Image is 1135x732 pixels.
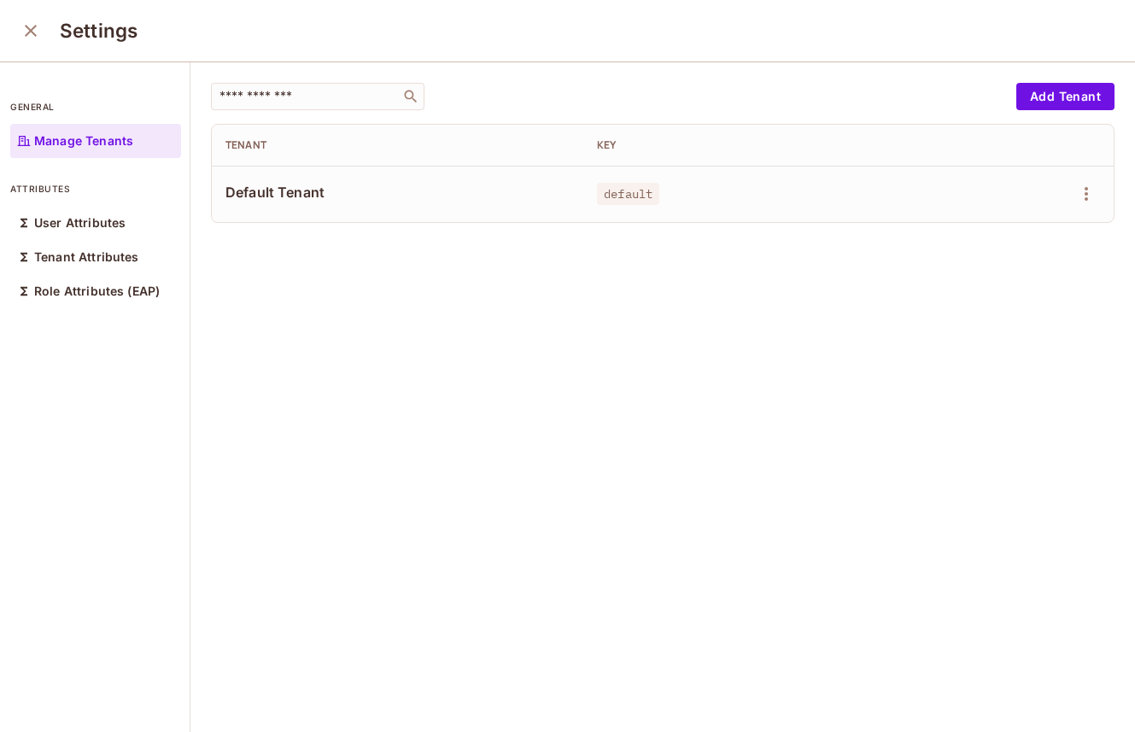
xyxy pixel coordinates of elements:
div: Tenant [225,138,570,152]
button: Add Tenant [1016,83,1115,110]
span: default [597,183,659,205]
p: Manage Tenants [34,134,133,148]
h3: Settings [60,19,137,43]
p: attributes [10,182,181,196]
p: Role Attributes (EAP) [34,284,160,298]
button: close [14,14,48,48]
div: Key [597,138,941,152]
p: general [10,100,181,114]
p: User Attributes [34,216,126,230]
span: Default Tenant [225,183,570,202]
p: Tenant Attributes [34,250,139,264]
